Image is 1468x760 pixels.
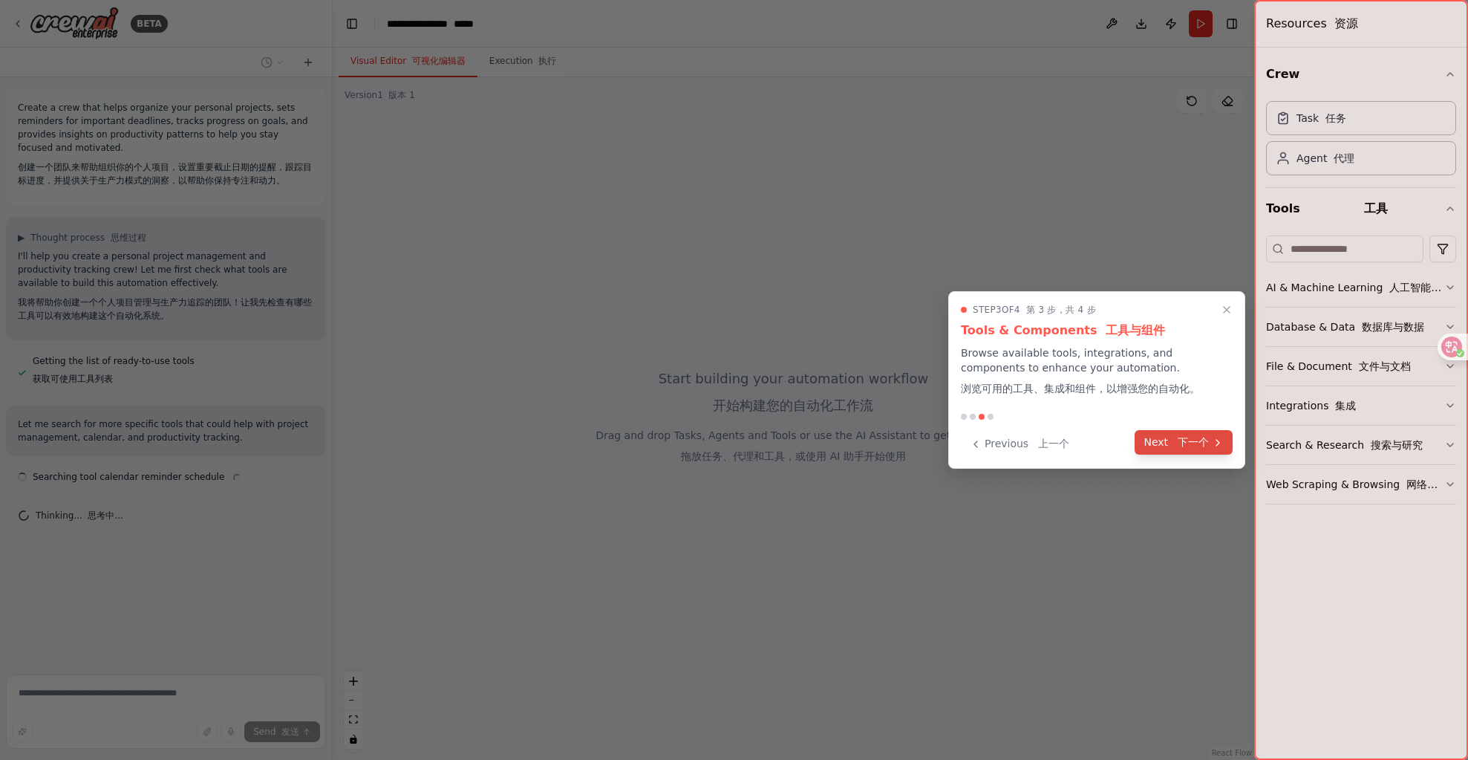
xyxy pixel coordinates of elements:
font: 工具与组件 [1106,323,1165,337]
font: 浏览可用的工具、集成和组件，以增强您的自动化。 [961,383,1200,394]
button: Next 下一个 [1135,430,1233,455]
button: Close walkthrough [1218,301,1236,319]
font: 上一个 [1038,438,1069,449]
font: 下一个 [1178,436,1209,448]
button: Previous 上一个 [961,432,1078,456]
font: 第 3 步，共 4 步 [1026,305,1096,315]
h3: Tools & Components [961,322,1233,340]
button: Hide left sidebar [342,13,362,34]
p: Browse available tools, integrations, and components to enhance your automation. [961,345,1233,402]
span: Step 3 of 4 [973,304,1096,316]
